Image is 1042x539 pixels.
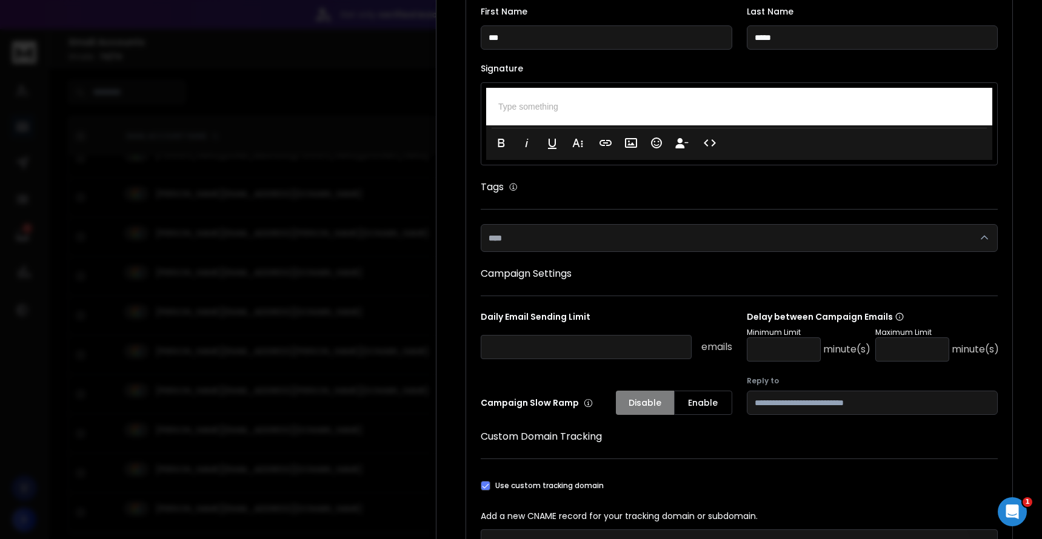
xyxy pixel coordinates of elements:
p: Delay between Campaign Emails [747,311,999,323]
label: Signature [481,64,998,73]
button: More Text [566,131,589,155]
button: Insert Image (⌘P) [620,131,643,155]
button: Insert Link (⌘K) [594,131,617,155]
p: minute(s) [823,342,870,357]
button: Underline (⌘U) [541,131,564,155]
button: Italic (⌘I) [515,131,538,155]
h1: Custom Domain Tracking [481,429,998,444]
label: Last Name [747,7,998,16]
p: Minimum Limit [747,328,870,337]
iframe: Intercom live chat [998,497,1027,526]
p: emails [701,340,732,354]
p: minute(s) [952,342,999,357]
button: Enable [674,391,732,415]
button: Bold (⌘B) [490,131,513,155]
button: Emoticons [645,131,668,155]
p: Campaign Slow Ramp [481,397,593,409]
p: Add a new CNAME record for your tracking domain or subdomain. [481,510,998,522]
button: Insert Unsubscribe Link [670,131,693,155]
h1: Campaign Settings [481,266,998,281]
button: Disable [616,391,674,415]
label: Use custom tracking domain [495,481,604,491]
span: 1 [1023,497,1032,507]
label: Reply to [747,376,998,386]
label: First Name [481,7,732,16]
h1: Tags [481,180,504,194]
p: Maximum Limit [875,328,999,337]
p: Daily Email Sending Limit [481,311,732,328]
